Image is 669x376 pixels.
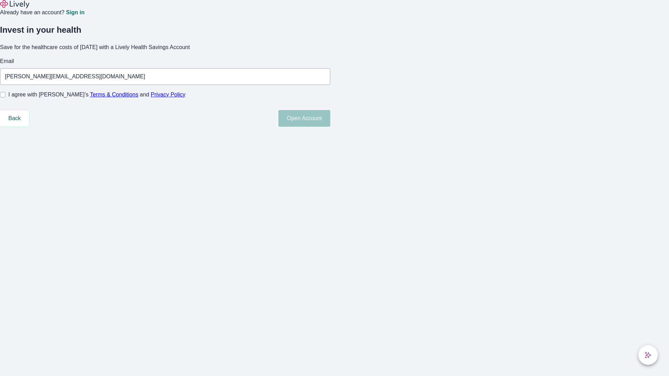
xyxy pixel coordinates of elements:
[638,345,658,365] button: chat
[8,91,185,99] span: I agree with [PERSON_NAME]’s and
[645,352,652,359] svg: Lively AI Assistant
[66,10,84,15] a: Sign in
[151,92,186,97] a: Privacy Policy
[90,92,138,97] a: Terms & Conditions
